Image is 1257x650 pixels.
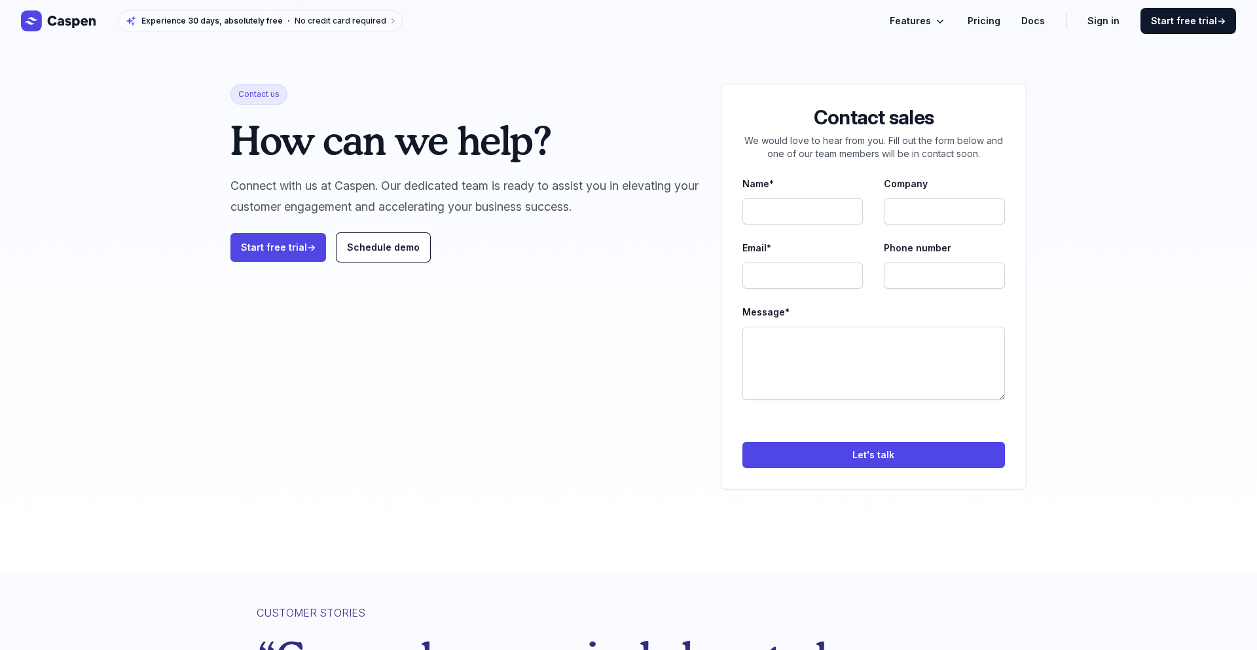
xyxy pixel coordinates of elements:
a: Start free trial [1140,8,1236,34]
span: → [1217,15,1226,26]
h2: Contact sales [742,105,1005,129]
a: Experience 30 days, absolutely freeNo credit card required [118,10,403,31]
span: No credit card required [295,16,386,26]
a: Schedule demo [337,233,430,262]
label: Company [884,176,1005,192]
label: Phone number [884,240,1005,256]
h1: How can we help? [230,120,700,160]
button: Features [890,13,947,29]
span: → [307,242,316,253]
span: Contact us [230,84,287,105]
label: Message* [742,304,1005,320]
div: CUSTOMER STORIES [257,605,1000,621]
span: Features [890,13,931,29]
p: We would love to hear from you. Fill out the form below and one of our team members will be in co... [742,134,1005,160]
a: Sign in [1087,13,1120,29]
p: Connect with us at Caspen. Our dedicated team is ready to assist you in elevating your customer e... [230,175,700,217]
span: Experience 30 days, absolutely free [141,16,283,26]
a: Pricing [968,13,1000,29]
label: Name* [742,176,864,192]
button: Let's talk [742,442,1005,468]
label: Email* [742,240,864,256]
a: Start free trial [230,233,326,262]
span: Schedule demo [347,242,420,253]
span: Start free trial [1151,14,1226,27]
a: Docs [1021,13,1045,29]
